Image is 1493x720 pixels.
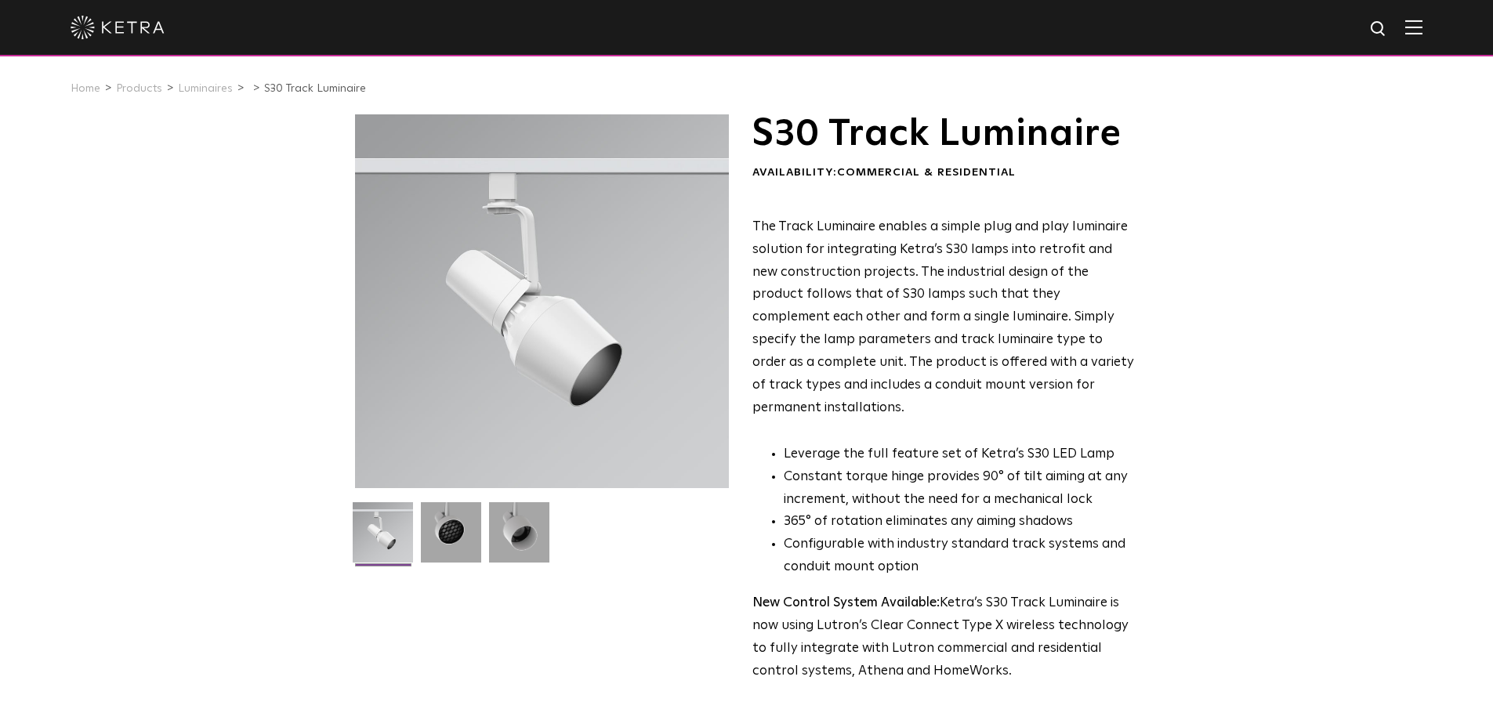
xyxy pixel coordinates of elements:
img: 3b1b0dc7630e9da69e6b [421,502,481,574]
a: S30 Track Luminaire [264,83,366,94]
strong: New Control System Available: [752,596,940,610]
img: search icon [1369,20,1389,39]
li: Configurable with industry standard track systems and conduit mount option [784,534,1134,579]
li: 365° of rotation eliminates any aiming shadows [784,511,1134,534]
a: Products [116,83,162,94]
img: ketra-logo-2019-white [71,16,165,39]
a: Luminaires [178,83,233,94]
img: S30-Track-Luminaire-2021-Web-Square [353,502,413,574]
p: Ketra’s S30 Track Luminaire is now using Lutron’s Clear Connect Type X wireless technology to ful... [752,592,1134,683]
h1: S30 Track Luminaire [752,114,1134,154]
span: The Track Luminaire enables a simple plug and play luminaire solution for integrating Ketra’s S30... [752,220,1134,414]
img: 9e3d97bd0cf938513d6e [489,502,549,574]
img: Hamburger%20Nav.svg [1405,20,1422,34]
li: Leverage the full feature set of Ketra’s S30 LED Lamp [784,443,1134,466]
a: Home [71,83,100,94]
li: Constant torque hinge provides 90° of tilt aiming at any increment, without the need for a mechan... [784,466,1134,512]
span: Commercial & Residential [837,167,1016,178]
div: Availability: [752,165,1134,181]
